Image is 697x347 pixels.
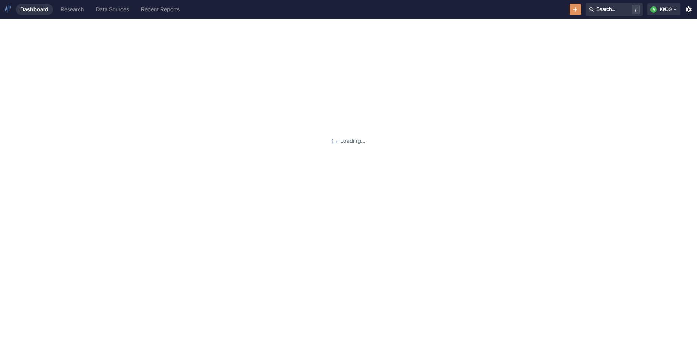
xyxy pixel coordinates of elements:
[586,3,643,16] button: Search.../
[650,6,657,13] div: A
[96,6,129,13] div: Data Sources
[136,4,184,15] a: Recent Reports
[56,4,88,15] a: Research
[141,6,180,13] div: Recent Reports
[647,3,680,15] button: AKKCG
[570,4,581,15] button: New Resource
[61,6,84,13] div: Research
[340,137,365,145] p: Loading...
[16,4,53,15] a: Dashboard
[20,6,48,13] div: Dashboard
[91,4,133,15] a: Data Sources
